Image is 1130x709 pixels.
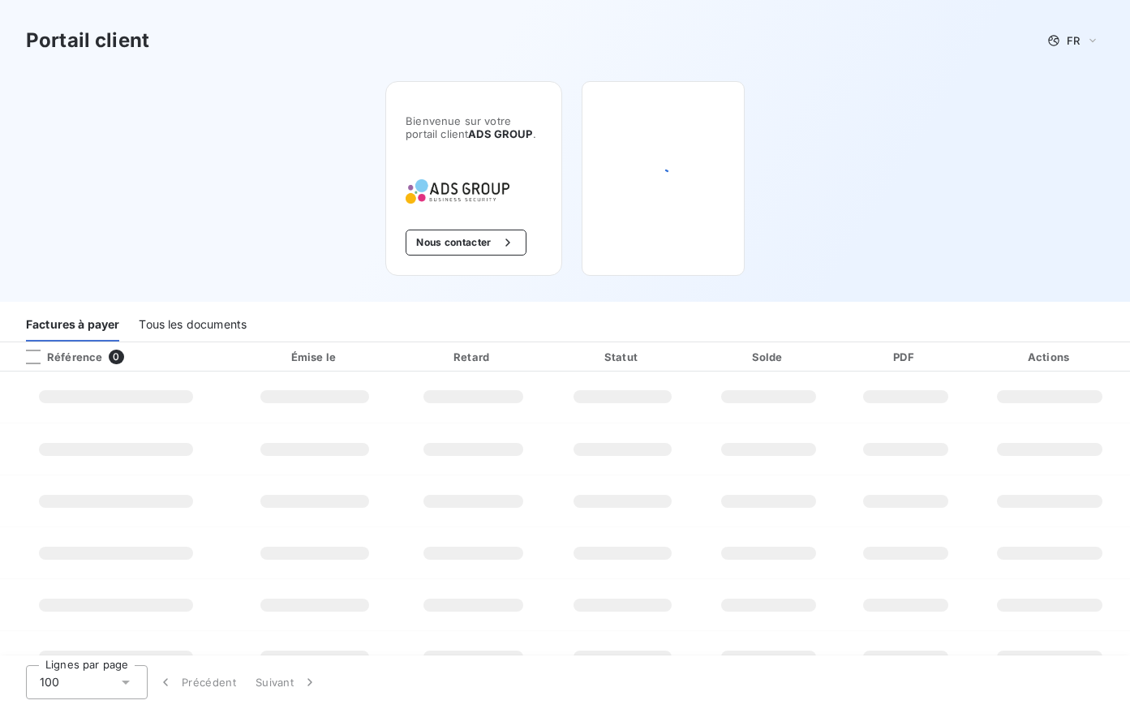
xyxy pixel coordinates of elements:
div: Statut [552,349,693,365]
span: ADS GROUP [468,127,532,140]
button: Précédent [148,665,246,699]
span: FR [1067,34,1080,47]
div: Référence [13,350,102,364]
span: Bienvenue sur votre portail client . [406,114,541,140]
h3: Portail client [26,26,149,55]
div: Émise le [236,349,394,365]
div: Retard [401,349,546,365]
button: Nous contacter [406,230,526,256]
span: 100 [40,674,59,690]
div: Solde [700,349,838,365]
div: PDF [844,349,967,365]
img: Company logo [406,179,509,204]
button: Suivant [246,665,328,699]
span: 0 [109,350,123,364]
div: Factures à payer [26,307,119,342]
div: Tous les documents [139,307,247,342]
div: Actions [973,349,1127,365]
